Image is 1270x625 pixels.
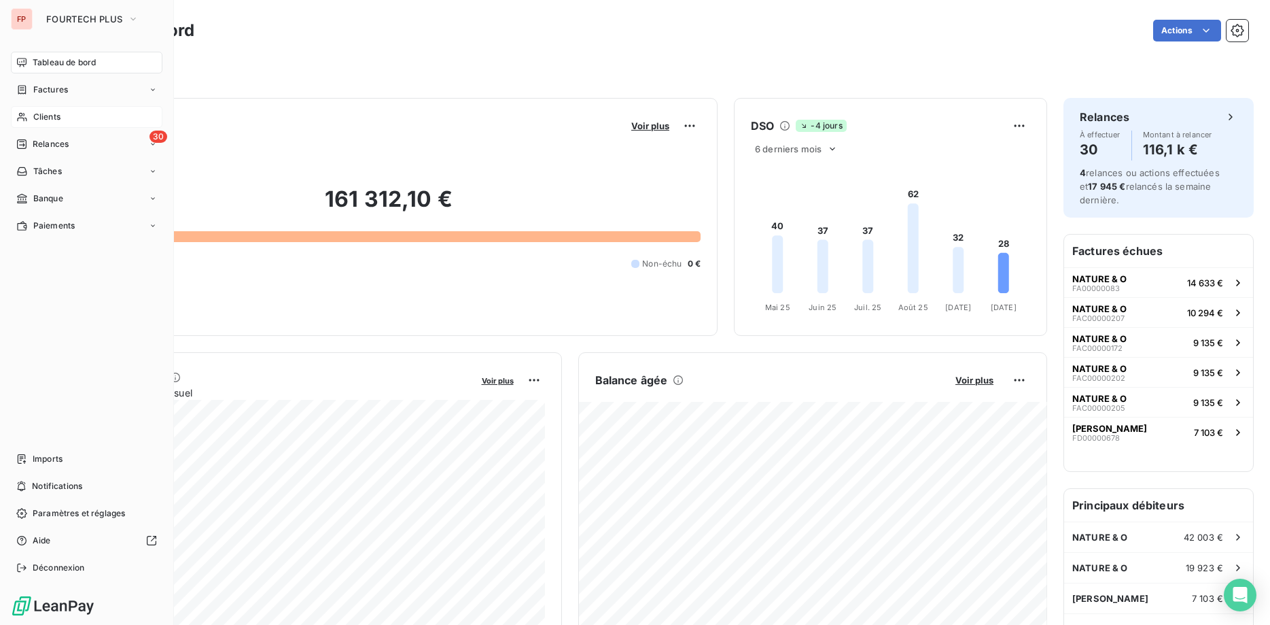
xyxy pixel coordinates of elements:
span: FAC00000207 [1072,314,1125,322]
span: NATURE & O [1072,273,1127,284]
span: Chiffre d'affaires mensuel [77,386,472,400]
h6: Balance âgée [595,372,668,388]
span: 4 [1080,167,1086,178]
span: Factures [33,84,68,96]
span: NATURE & O [1072,363,1127,374]
span: FAC00000202 [1072,374,1125,382]
span: 9 135 € [1193,337,1223,348]
span: NATURE & O [1072,562,1128,573]
h6: Relances [1080,109,1129,125]
span: Paramètres et réglages [33,507,125,520]
span: 9 135 € [1193,367,1223,378]
button: [PERSON_NAME]FD000006787 103 € [1064,417,1253,447]
tspan: Août 25 [898,303,928,312]
span: Relances [33,138,69,150]
button: NATURE & OFAC000001729 135 € [1064,327,1253,357]
span: Déconnexion [33,562,85,574]
span: FD00000678 [1072,434,1120,442]
span: Tableau de bord [33,56,96,69]
span: Tâches [33,165,62,178]
span: 17 945 € [1088,181,1125,192]
span: Voir plus [482,376,514,386]
h6: DSO [751,118,774,134]
span: Notifications [32,480,82,492]
span: 14 633 € [1187,277,1223,288]
button: NATURE & OFAC0000020710 294 € [1064,297,1253,327]
span: NATURE & O [1072,532,1128,543]
span: FOURTECH PLUS [46,14,122,24]
span: Banque [33,192,63,205]
button: NATURE & OFAC000002029 135 € [1064,357,1253,387]
span: 10 294 € [1187,307,1223,318]
span: FAC00000205 [1072,404,1125,412]
button: NATURE & OFA0000008314 633 € [1064,267,1253,297]
span: Montant à relancer [1143,131,1212,139]
span: Aide [33,535,51,547]
tspan: [DATE] [991,303,1017,312]
span: 19 923 € [1186,562,1223,573]
span: Imports [33,453,63,465]
img: Logo LeanPay [11,595,95,617]
span: À effectuer [1080,131,1121,139]
span: NATURE & O [1072,303,1127,314]
span: 6 derniers mois [755,143,822,154]
span: Voir plus [631,120,669,131]
button: Actions [1153,20,1221,41]
span: 30 [149,131,167,143]
tspan: Mai 25 [765,303,790,312]
h6: Factures échues [1064,235,1253,267]
tspan: Juil. 25 [854,303,881,312]
span: 0 € [688,258,701,270]
tspan: [DATE] [945,303,971,312]
button: Voir plus [478,374,518,386]
span: relances ou actions effectuées et relancés la semaine dernière. [1080,167,1220,205]
h4: 116,1 k € [1143,139,1212,161]
span: [PERSON_NAME] [1072,423,1147,434]
span: NATURE & O [1072,333,1127,344]
button: Voir plus [951,374,998,386]
span: Clients [33,111,60,123]
span: FA00000083 [1072,284,1120,292]
h6: Principaux débiteurs [1064,489,1253,522]
button: Voir plus [627,120,673,132]
div: FP [11,8,33,30]
span: 7 103 € [1194,427,1223,438]
span: NATURE & O [1072,393,1127,404]
span: [PERSON_NAME] [1072,593,1148,604]
h4: 30 [1080,139,1121,161]
span: Voir plus [955,375,993,386]
span: 9 135 € [1193,397,1223,408]
span: Non-échu [642,258,682,270]
span: 42 003 € [1184,532,1223,543]
span: 7 103 € [1192,593,1223,604]
button: NATURE & OFAC000002059 135 € [1064,387,1253,417]
span: Paiements [33,220,75,232]
span: FAC00000172 [1072,344,1123,352]
tspan: Juin 25 [809,303,836,312]
h2: 161 312,10 € [77,186,701,226]
div: Open Intercom Messenger [1224,579,1256,611]
span: -4 jours [796,120,846,132]
a: Aide [11,530,162,552]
